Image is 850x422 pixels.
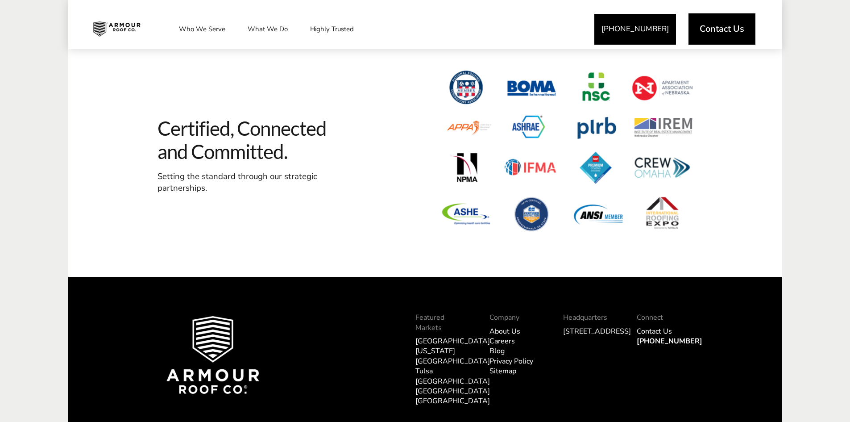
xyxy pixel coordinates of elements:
[170,18,234,40] a: Who We Serve
[415,366,433,376] a: Tulsa
[637,313,692,322] p: Connect
[415,376,490,386] a: [GEOGRAPHIC_DATA]
[158,117,336,164] span: Certified, Connected and Committed.
[86,18,147,40] img: Industrial and Commercial Roofing Company | Armour Roof Co.
[415,336,490,346] a: [GEOGRAPHIC_DATA]
[415,386,490,396] a: [GEOGRAPHIC_DATA]
[594,14,676,45] a: [PHONE_NUMBER]
[301,18,363,40] a: Highly Trusted
[489,336,515,346] a: Careers
[158,171,317,194] span: Setting the standard through our strategic partnerships.
[166,316,260,394] img: Armour Roof Co Footer Logo 2025
[563,313,619,322] p: Headquarters
[415,346,490,366] a: [US_STATE][GEOGRAPHIC_DATA]
[700,25,744,33] span: Contact Us
[637,326,672,336] a: Contact Us
[489,313,545,322] p: Company
[489,326,520,336] a: About Us
[489,356,533,366] a: Privacy Policy
[688,13,755,45] a: Contact Us
[239,18,297,40] a: What We Do
[637,336,702,346] a: [PHONE_NUMBER]
[563,326,631,336] a: [STREET_ADDRESS]
[415,313,471,333] p: Featured Markets
[415,396,490,406] a: [GEOGRAPHIC_DATA]
[489,366,516,376] a: Sitemap
[489,346,505,356] a: Blog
